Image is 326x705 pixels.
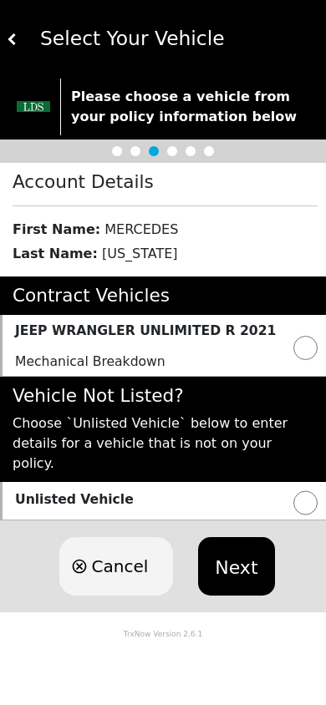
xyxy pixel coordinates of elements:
[59,537,173,596] button: Cancel
[13,221,100,237] b: First Name :
[7,33,18,45] img: white carat left
[71,89,297,124] strong: Please choose a vehicle from your policy information below
[15,492,134,508] h5: Unlisted Vehicle
[18,24,319,53] div: Select Your Vehicle
[13,285,318,307] h4: Contract Vehicles
[15,323,276,339] h5: JEEP WRANGLER UNLIMITED R 2021
[13,220,318,240] div: MERCEDES
[13,244,318,264] div: [US_STATE]
[17,101,50,112] img: trx now logo
[13,385,318,407] h4: Vehicle Not Listed?
[15,352,276,372] div: Mechanical Breakdown
[13,415,288,471] span: Choose `Unlisted Vehicle` below to enter details for a vehicle that is not on your policy.
[13,246,98,261] b: Last Name :
[198,537,274,596] button: Next
[13,171,318,193] h4: Account Details
[91,554,148,579] span: Cancel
